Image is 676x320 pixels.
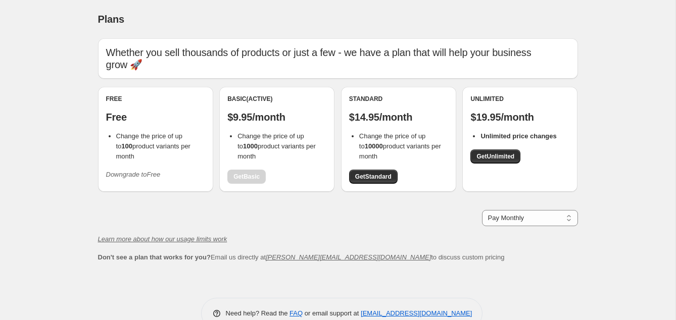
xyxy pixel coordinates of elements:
[227,111,326,123] p: $9.95/month
[226,309,290,317] span: Need help? Read the
[470,111,569,123] p: $19.95/month
[106,95,205,103] div: Free
[349,111,448,123] p: $14.95/month
[227,95,326,103] div: Basic (Active)
[359,132,441,160] span: Change the price of up to product variants per month
[361,309,472,317] a: [EMAIL_ADDRESS][DOMAIN_NAME]
[100,167,167,183] button: Downgrade toFree
[98,253,211,261] b: Don't see a plan that works for you?
[476,152,514,161] span: Get Unlimited
[470,95,569,103] div: Unlimited
[365,142,383,150] b: 10000
[355,173,392,181] span: Get Standard
[98,253,505,261] span: Email us directly at to discuss custom pricing
[237,132,316,160] span: Change the price of up to product variants per month
[480,132,556,140] b: Unlimited price changes
[106,111,205,123] p: Free
[303,309,361,317] span: or email support at
[98,14,124,25] span: Plans
[106,171,161,178] i: Downgrade to Free
[470,149,520,164] a: GetUnlimited
[116,132,190,160] span: Change the price of up to product variants per month
[243,142,258,150] b: 1000
[289,309,303,317] a: FAQ
[121,142,132,150] b: 100
[349,95,448,103] div: Standard
[266,253,431,261] a: [PERSON_NAME][EMAIL_ADDRESS][DOMAIN_NAME]
[349,170,398,184] a: GetStandard
[106,46,570,71] p: Whether you sell thousands of products or just a few - we have a plan that will help your busines...
[98,235,227,243] a: Learn more about how our usage limits work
